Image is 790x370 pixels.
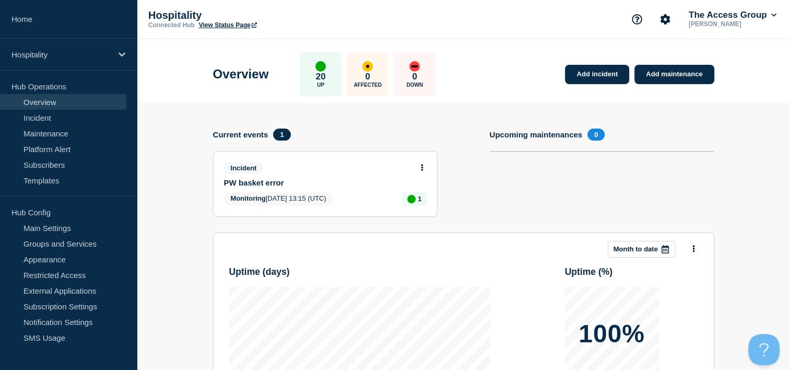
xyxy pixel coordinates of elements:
[654,8,676,30] button: Account settings
[316,72,326,82] p: 20
[565,267,613,277] h3: Uptime ( % )
[565,65,629,84] a: Add incident
[587,129,605,141] span: 0
[608,241,675,258] button: Month to date
[273,129,290,141] span: 1
[687,10,779,20] button: The Access Group
[213,130,268,139] h4: Current events
[11,50,112,59] p: Hospitality
[213,67,269,82] h1: Overview
[579,321,645,346] p: 100%
[409,61,420,72] div: down
[224,162,264,174] span: Incident
[490,130,583,139] h4: Upcoming maintenances
[315,61,326,72] div: up
[418,195,421,203] p: 1
[406,82,423,88] p: Down
[407,195,416,203] div: up
[317,82,324,88] p: Up
[626,8,648,30] button: Support
[614,245,658,253] p: Month to date
[365,72,370,82] p: 0
[148,21,195,29] p: Connected Hub
[362,61,373,72] div: affected
[634,65,714,84] a: Add maintenance
[229,267,290,277] h3: Uptime ( days )
[148,9,357,21] p: Hospitality
[748,334,780,365] iframe: Help Scout Beacon - Open
[224,192,333,206] span: [DATE] 13:15 (UTC)
[224,178,412,187] a: PW basket error
[199,21,257,29] a: View Status Page
[231,194,266,202] span: Monitoring
[412,72,417,82] p: 0
[687,20,779,28] p: [PERSON_NAME]
[354,82,382,88] p: Affected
